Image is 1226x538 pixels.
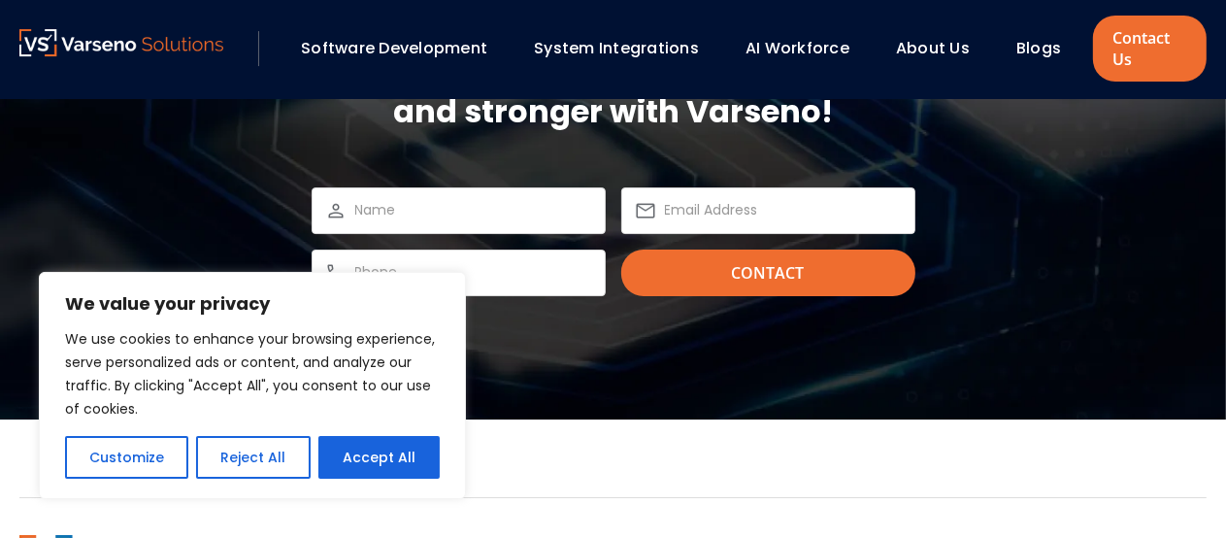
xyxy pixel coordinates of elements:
div: Blogs [1007,32,1088,65]
button: Customize [65,436,188,479]
a: System Integrations [534,37,699,59]
a: Varseno Solutions – Product Engineering & IT Services [19,29,223,68]
div: About Us [886,32,997,65]
input: Name [355,199,593,222]
a: Contact Us [1093,16,1207,82]
p: We use cookies to enhance your browsing experience, serve personalized ads or content, and analyz... [65,327,440,420]
a: AI Workforce [746,37,849,59]
div: AI Workforce [736,32,877,65]
a: About Us [896,37,970,59]
img: Varseno Solutions – Product Engineering & IT Services [19,29,223,56]
button: Accept All [318,436,440,479]
div: Software Development [291,32,514,65]
p: We value your privacy [65,292,440,316]
a: Software Development [301,37,487,59]
img: mail-icon.png [634,199,657,222]
input: Contact [621,250,915,296]
input: Email Address [665,199,903,222]
div: System Integrations [524,32,726,65]
img: person-icon.png [324,199,348,222]
input: Phone [355,261,593,285]
img: call-icon.png [324,261,348,285]
button: Reject All [196,436,310,479]
a: Blogs [1016,37,1061,59]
